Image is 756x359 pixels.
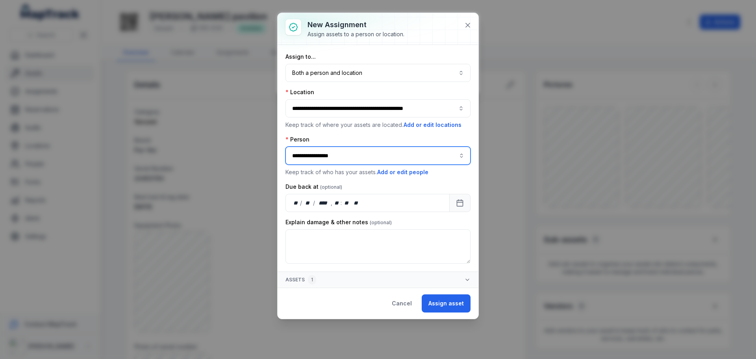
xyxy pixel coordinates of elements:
button: Add or edit locations [403,121,462,129]
div: / [313,199,316,207]
button: Assign asset [422,294,471,312]
div: / [300,199,303,207]
div: year, [316,199,330,207]
button: Assets1 [278,272,478,288]
button: Add or edit people [377,168,429,177]
div: 1 [308,275,316,285]
label: Due back at [285,183,342,191]
p: Keep track of where your assets are located. [285,121,471,129]
div: day, [292,199,300,207]
span: Assets [285,275,316,285]
div: : [341,199,343,207]
input: assignment-add:person-label [285,147,471,165]
div: hour, [333,199,341,207]
label: Person [285,136,309,143]
div: , [331,199,333,207]
h3: New assignment [308,19,404,30]
button: Cancel [385,294,419,312]
label: Assign to... [285,53,316,61]
div: month, [303,199,313,207]
button: Both a person and location [285,64,471,82]
button: Calendar [449,194,471,212]
div: Assign assets to a person or location. [308,30,404,38]
label: Location [285,88,314,96]
p: Keep track of who has your assets. [285,168,471,177]
div: am/pm, [352,199,361,207]
label: Explain damage & other notes [285,218,392,226]
div: minute, [343,199,350,207]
